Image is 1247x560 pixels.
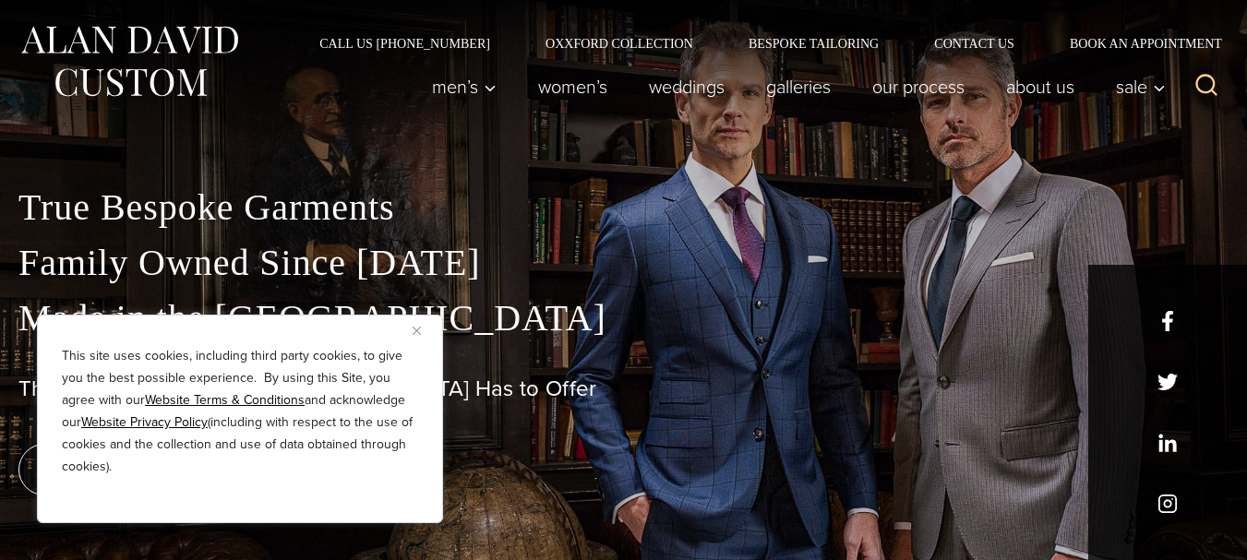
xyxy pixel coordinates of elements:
[413,319,435,341] button: Close
[518,37,721,50] a: Oxxford Collection
[413,327,421,335] img: Close
[62,345,418,478] p: This site uses cookies, including third party cookies, to give you the best possible experience. ...
[145,390,305,410] a: Website Terms & Conditions
[18,20,240,102] img: Alan David Custom
[721,37,906,50] a: Bespoke Tailoring
[852,68,986,105] a: Our Process
[292,37,518,50] a: Call Us [PHONE_NUMBER]
[1042,37,1229,50] a: Book an Appointment
[432,77,497,96] span: Men’s
[518,68,629,105] a: Women’s
[1116,77,1166,96] span: Sale
[906,37,1042,50] a: Contact Us
[746,68,852,105] a: Galleries
[81,412,208,432] a: Website Privacy Policy
[1184,65,1229,109] button: View Search Form
[18,375,1229,402] h1: The Best Custom Suits [GEOGRAPHIC_DATA] Has to Offer
[292,37,1229,50] nav: Secondary Navigation
[18,180,1229,346] p: True Bespoke Garments Family Owned Since [DATE] Made in the [GEOGRAPHIC_DATA]
[18,444,277,495] a: book an appointment
[629,68,746,105] a: weddings
[412,68,1176,105] nav: Primary Navigation
[986,68,1096,105] a: About Us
